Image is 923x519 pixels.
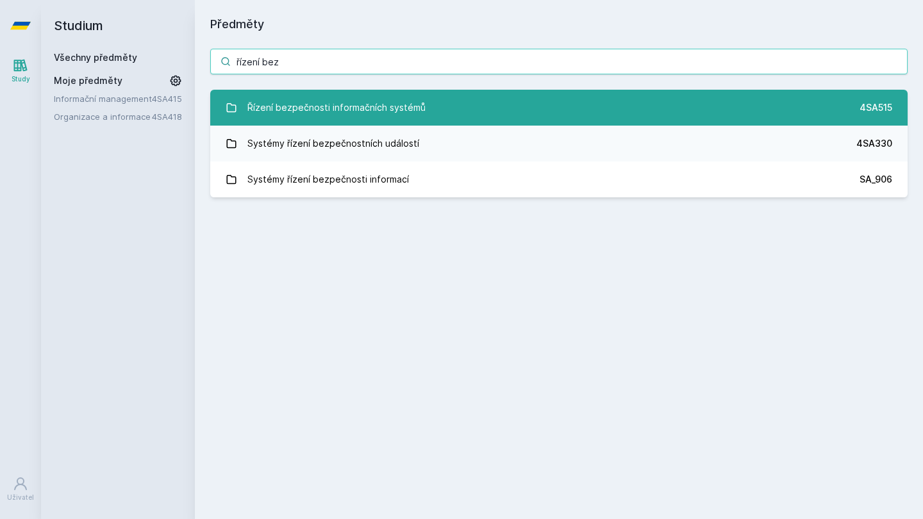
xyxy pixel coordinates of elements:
a: Informační management [54,92,152,105]
div: 4SA330 [856,137,892,150]
div: Systémy řízení bezpečnosti informací [247,167,409,192]
a: Všechny předměty [54,52,137,63]
div: SA_906 [860,173,892,186]
a: 4SA415 [152,94,182,104]
a: Uživatel [3,470,38,509]
div: 4SA515 [860,101,892,114]
div: Uživatel [7,493,34,502]
div: Řízení bezpečnosti informačních systémů [247,95,426,120]
a: Řízení bezpečnosti informačních systémů 4SA515 [210,90,908,126]
a: Organizace a informace [54,110,152,123]
a: Systémy řízení bezpečnostních událostí 4SA330 [210,126,908,161]
a: 4SA418 [152,111,182,122]
span: Moje předměty [54,74,122,87]
a: Study [3,51,38,90]
div: Systémy řízení bezpečnostních událostí [247,131,419,156]
input: Název nebo ident předmětu… [210,49,908,74]
a: Systémy řízení bezpečnosti informací SA_906 [210,161,908,197]
h1: Předměty [210,15,908,33]
div: Study [12,74,30,84]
